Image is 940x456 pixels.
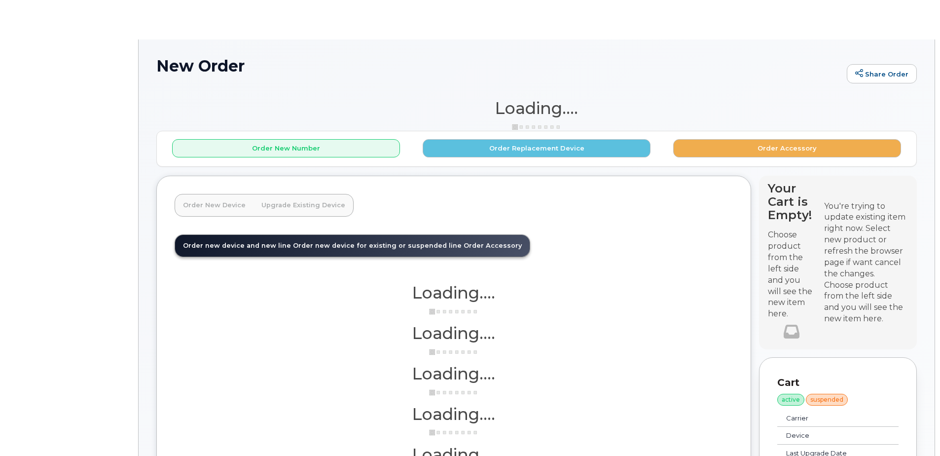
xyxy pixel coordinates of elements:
[175,194,253,216] a: Order New Device
[156,57,842,75] h1: New Order
[777,410,876,427] td: Carrier
[777,394,804,406] div: active
[429,348,478,356] img: ajax-loader-3a6953c30dc77f0bf724df975f13086db4f4c1262e45940f03d1251963f1bf2e.gif
[429,308,478,315] img: ajax-loader-3a6953c30dc77f0bf724df975f13086db4f4c1262e45940f03d1251963f1bf2e.gif
[847,64,917,84] a: Share Order
[512,123,561,131] img: ajax-loader-3a6953c30dc77f0bf724df975f13086db4f4c1262e45940f03d1251963f1bf2e.gif
[464,242,522,249] span: Order Accessory
[777,427,876,445] td: Device
[175,405,733,423] h1: Loading....
[777,376,899,390] p: Cart
[423,139,651,157] button: Order Replacement Device
[156,99,917,117] h1: Loading....
[175,284,733,302] h1: Loading....
[183,242,291,249] span: Order new device and new line
[172,139,400,157] button: Order New Number
[253,194,353,216] a: Upgrade Existing Device
[175,324,733,342] h1: Loading....
[824,201,908,280] div: You're trying to update existing item right now. Select new product or refresh the browser page i...
[768,182,815,222] h4: Your Cart is Empty!
[768,229,815,320] p: Choose product from the left side and you will see the new item here.
[673,139,901,157] button: Order Accessory
[429,429,478,436] img: ajax-loader-3a6953c30dc77f0bf724df975f13086db4f4c1262e45940f03d1251963f1bf2e.gif
[293,242,462,249] span: Order new device for existing or suspended line
[806,394,848,406] div: suspended
[175,365,733,382] h1: Loading....
[429,389,478,396] img: ajax-loader-3a6953c30dc77f0bf724df975f13086db4f4c1262e45940f03d1251963f1bf2e.gif
[824,280,908,325] div: Choose product from the left side and you will see the new item here.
